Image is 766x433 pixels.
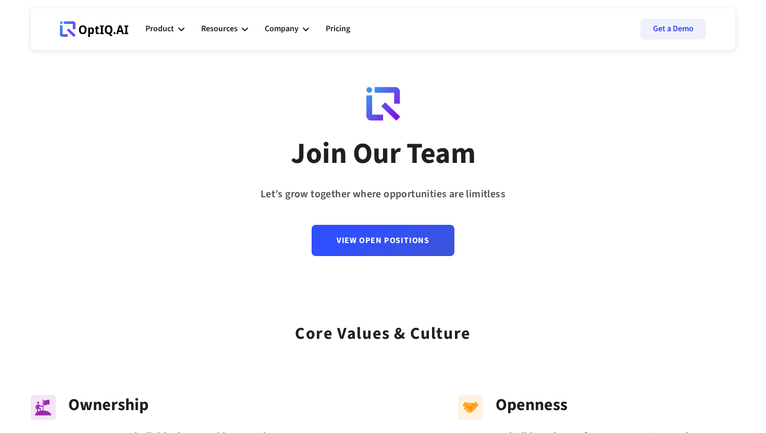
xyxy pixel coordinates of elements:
div: Join Our Team [291,136,476,172]
div: Product [145,22,174,36]
div: Ownership [68,395,308,415]
div: Core values & Culture [295,310,471,347]
div: Resources [201,22,238,36]
a: Pricing [326,14,350,45]
div: Let’s grow together where opportunities are limitless [261,185,505,204]
a: View Open Positions [312,225,454,256]
div: Product [145,14,184,45]
div: Company [265,14,309,45]
a: Get a Demo [640,19,706,40]
a: Webflow Homepage [60,14,129,45]
div: Company [265,22,299,36]
div: Openness [496,395,735,415]
div: Resources [201,14,248,45]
